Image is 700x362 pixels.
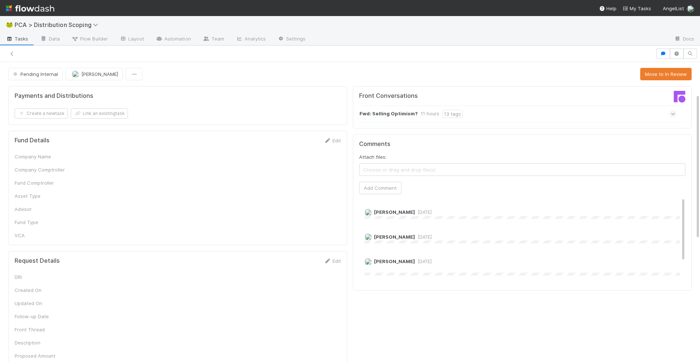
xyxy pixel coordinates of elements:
div: VCA [15,232,69,239]
div: Help [599,5,617,12]
a: Analytics [230,34,272,45]
h5: Payments and Distributions [15,92,93,100]
span: [DATE] [415,209,432,215]
span: Pending Internal [12,71,58,77]
button: Create a newtask [15,108,68,119]
a: Edit [324,138,341,143]
div: 13 tags [442,110,463,118]
span: [PERSON_NAME] [81,71,118,77]
div: Fund Type [15,219,69,226]
button: Pending Internal [8,68,63,80]
h5: Front Conversations [359,92,517,100]
label: Attach files: [359,153,386,161]
button: Add Comment [359,182,401,194]
div: Follow-up Date [15,313,69,320]
div: Fund Comptroller [15,179,69,186]
div: 11 hours [421,110,439,118]
div: Advisor [15,205,69,213]
img: avatar_ad9da010-433a-4b4a-a484-836c288de5e1.png [365,258,372,265]
div: Front Thread [15,326,69,333]
a: Edit [324,258,341,264]
span: [PERSON_NAME] [374,209,415,215]
h5: Fund Details [15,137,50,144]
h5: Comments [359,140,685,148]
span: My Tasks [622,5,651,11]
a: Docs [668,34,700,45]
h5: Request Details [15,257,60,265]
span: 🐸 [6,22,13,28]
div: Asset Type [15,192,69,200]
div: Company Comptroller [15,166,69,173]
span: [PERSON_NAME] [374,234,415,240]
div: Created On [15,286,69,294]
span: [DATE] [415,259,432,264]
div: Description [15,339,69,346]
span: [PERSON_NAME] [374,258,415,264]
img: avatar_ad9da010-433a-4b4a-a484-836c288de5e1.png [687,5,694,12]
img: front-logo-b4b721b83371efbadf0a.svg [674,91,685,103]
img: avatar_5d1523cf-d377-42ee-9d1c-1d238f0f126b.png [365,233,372,240]
div: Proposed Amount [15,352,69,359]
div: Updated On [15,300,69,307]
button: Move to In Review [640,68,692,80]
img: avatar_ad9da010-433a-4b4a-a484-836c288de5e1.png [72,70,79,78]
a: Automation [150,34,197,45]
button: [PERSON_NAME] [66,68,123,80]
span: [DATE] [415,234,432,240]
img: avatar_5d1523cf-d377-42ee-9d1c-1d238f0f126b.png [365,209,372,216]
span: PCA > Distribution Scoping [15,21,102,28]
button: Link an existingtask [71,108,128,119]
span: Tasks [6,35,28,42]
div: DRI [15,273,69,281]
a: Settings [272,34,311,45]
a: My Tasks [622,5,651,12]
span: Choose or drag and drop file(s) [359,164,685,176]
div: Company Name [15,153,69,160]
a: Data [34,34,66,45]
a: Team [197,34,230,45]
strong: Fwd: Selling Optimism? [359,110,418,118]
span: AngelList [663,5,684,11]
a: Layout [114,34,150,45]
span: Flow Builder [71,35,108,42]
a: Flow Builder [66,34,114,45]
img: logo-inverted-e16ddd16eac7371096b0.svg [6,2,54,15]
